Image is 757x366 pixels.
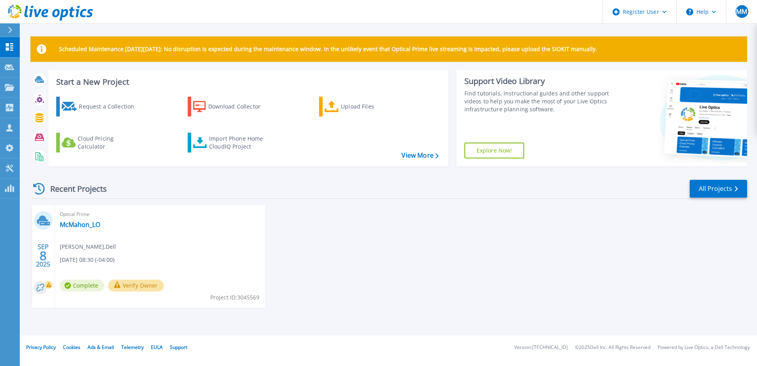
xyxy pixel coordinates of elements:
a: Cloud Pricing Calculator [56,133,145,152]
span: Complete [60,280,104,292]
li: Version: [TECHNICAL_ID] [514,345,568,350]
div: Recent Projects [30,179,118,198]
div: Cloud Pricing Calculator [78,135,141,151]
span: [PERSON_NAME] , Dell [60,242,116,251]
li: © 2025 Dell Inc. All Rights Reserved [575,345,650,350]
p: Scheduled Maintenance [DATE][DATE]: No disruption is expected during the maintenance window. In t... [59,46,597,52]
a: Ads & Email [87,344,114,351]
a: Privacy Policy [26,344,56,351]
span: Optical Prime [60,210,261,219]
div: Import Phone Home CloudIQ Project [209,135,271,151]
a: Explore Now! [464,143,525,158]
span: MM [736,8,747,15]
a: Download Collector [188,97,276,116]
div: Download Collector [208,99,272,114]
div: SEP 2025 [36,241,51,270]
div: Support Video Library [464,76,612,86]
a: Upload Files [319,97,407,116]
a: McMahon_LO [60,221,100,229]
a: EULA [151,344,163,351]
span: [DATE] 08:30 (-04:00) [60,255,114,264]
span: 8 [40,252,47,259]
div: Request a Collection [79,99,142,114]
a: Support [170,344,187,351]
a: Telemetry [121,344,144,351]
li: Powered by Live Optics, a Dell Technology [658,345,750,350]
span: Project ID: 3045569 [210,293,259,302]
h3: Start a New Project [56,78,438,86]
div: Upload Files [341,99,404,114]
a: View More [401,152,438,159]
a: All Projects [690,180,747,198]
a: Request a Collection [56,97,145,116]
div: Find tutorials, instructional guides and other support videos to help you make the most of your L... [464,90,612,113]
a: Cookies [63,344,80,351]
button: Verify Owner [108,280,164,292]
